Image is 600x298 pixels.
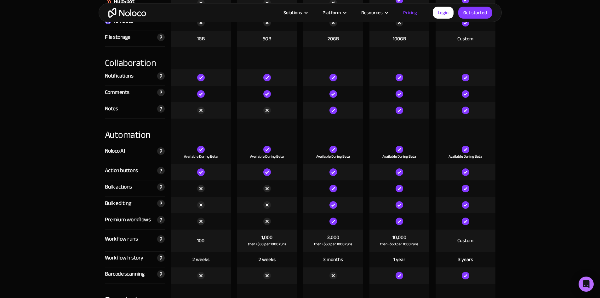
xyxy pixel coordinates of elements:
[248,241,286,247] div: then +$50 per 1000 runs
[327,234,339,241] div: 3,000
[263,35,271,42] div: 5GB
[184,153,218,160] div: Available During Beta
[323,256,343,263] div: 3 months
[105,104,118,114] div: Notes
[105,182,132,192] div: Bulk actions
[192,256,209,263] div: 2 weeks
[433,7,454,19] a: Login
[457,35,473,42] div: Custom
[392,234,406,241] div: 10,000
[395,9,425,17] a: Pricing
[393,256,405,263] div: 1 year
[315,9,353,17] div: Platform
[380,241,418,247] div: then +$50 per 1000 runs
[353,9,395,17] div: Resources
[457,237,473,244] div: Custom
[449,153,482,160] div: Available During Beta
[261,234,272,241] div: 1,000
[105,146,125,156] div: Noloco AI
[197,237,204,244] div: 100
[393,35,406,42] div: 100GB
[382,153,416,160] div: Available During Beta
[316,153,350,160] div: Available During Beta
[105,234,138,244] div: Workflow runs
[328,35,339,42] div: 20GB
[314,241,352,247] div: then +$50 per 1000 runs
[114,16,133,26] div: API Data
[105,88,129,97] div: Comments
[105,71,134,81] div: Notifications
[197,35,205,42] div: 1GB
[458,7,492,19] a: Get started
[250,153,284,160] div: Available During Beta
[108,8,146,18] a: home
[105,269,145,279] div: Barcode scanning
[105,32,130,42] div: File storage
[105,119,165,141] div: Automation
[259,256,276,263] div: 2 weeks
[458,256,473,263] div: 3 years
[105,166,138,175] div: Action buttons
[579,277,594,292] div: Open Intercom Messenger
[361,9,383,17] div: Resources
[105,47,165,69] div: Collaboration
[276,9,315,17] div: Solutions
[283,9,302,17] div: Solutions
[105,253,143,263] div: Workflow history
[105,199,131,208] div: Bulk editing
[323,9,341,17] div: Platform
[105,215,151,225] div: Premium workflows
